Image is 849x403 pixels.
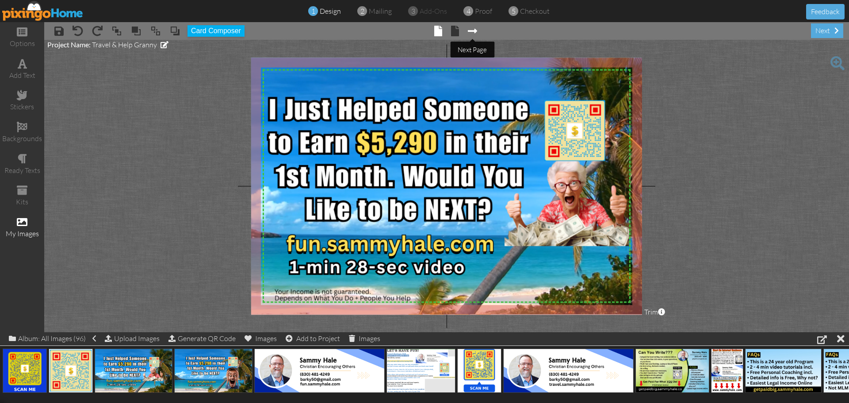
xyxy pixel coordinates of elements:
img: 20250407-205116-01d145002739-500.png [745,349,822,393]
img: 20250425-034714-9215514a1146-500.png [635,349,709,393]
div: next [811,23,843,38]
div: Images [245,332,277,345]
span: Travel & Help Granny [92,40,157,49]
img: pixingo logo [2,1,84,21]
img: 20250924-231748-14fce3f5d669-original.png [3,349,47,393]
img: 20250819-183525-479b5c68e9d4-original.png [457,349,501,393]
button: Feedback [806,4,845,19]
span: Trim [644,307,665,317]
span: mailing [369,7,392,15]
span: 4 [467,6,470,16]
img: 20250924-205638-033b6fa8abf9-500.png [95,349,172,393]
span: 1 [311,6,315,16]
tip-tip: Next page [458,46,487,54]
img: 20250421-204654-f1f3ccc09412-500.png [711,349,743,393]
span: add-ons [420,7,447,15]
img: 20250924-205638-033b6fa8abf9-1000.png [217,53,682,314]
div: Generate QR Code [168,332,236,345]
span: 2 [360,6,364,16]
div: Add to Project [286,332,340,345]
span: 5 [512,6,516,16]
span: proof [475,7,492,15]
div: Upload Images [105,332,160,345]
img: 20250918-033947-2872f300e283-500.png [386,349,455,393]
span: checkout [520,7,550,15]
img: 20250807-234046-69ac9147b78c-500.png [503,349,634,393]
div: Images [349,332,380,345]
button: Card Composer [187,25,245,37]
img: 20250924-174937-e42885194cc2-500.png [254,349,385,393]
span: Project Name: [47,40,91,49]
span: design [320,7,341,15]
div: Album: All Images (96) [9,332,96,345]
img: 20250924-225922-c85f052b5928-original.png [49,349,93,393]
img: 20250924-204045-4811287a92c6-500.png [174,349,252,393]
